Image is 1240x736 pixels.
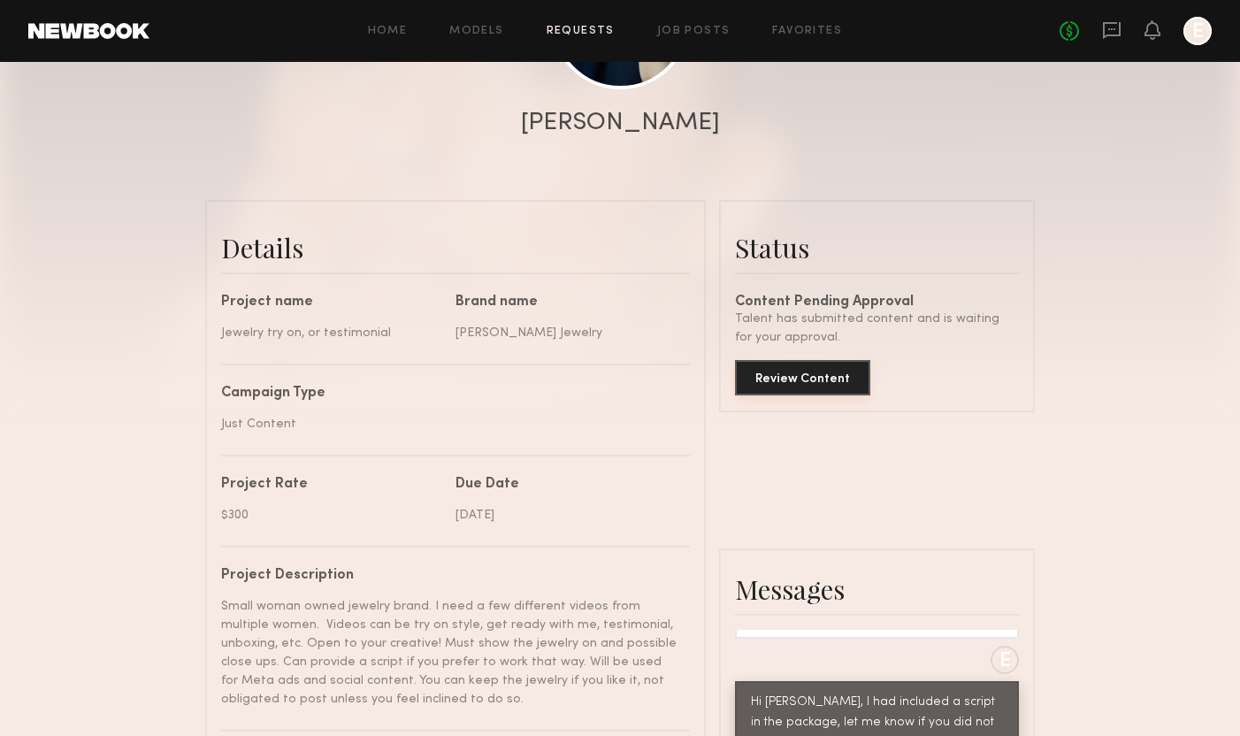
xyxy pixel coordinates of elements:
div: [PERSON_NAME] Jewelry [455,324,677,342]
div: Talent has submitted content and is waiting for your approval. [735,310,1019,347]
div: Small woman owned jewelry brand. I need a few different videos from multiple women. Videos can be... [221,597,677,709]
div: Due Date [455,478,677,492]
a: Job Posts [657,26,731,37]
div: [DATE] [455,506,677,525]
div: Campaign Type [221,387,677,401]
div: Project Rate [221,478,442,492]
div: Brand name [455,295,677,310]
a: E [1183,17,1212,45]
div: Status [735,230,1019,265]
div: Jewelry try on, or testimonial [221,324,442,342]
a: Home [368,26,408,37]
div: $300 [221,506,442,525]
div: Details [221,230,690,265]
button: Review Content [735,360,870,395]
div: [PERSON_NAME] [521,111,720,135]
div: Project name [221,295,442,310]
div: Messages [735,571,1019,607]
a: Models [449,26,503,37]
div: Content Pending Approval [735,295,1019,310]
a: Requests [547,26,615,37]
div: Project Description [221,569,677,583]
a: Favorites [772,26,842,37]
div: Just Content [221,415,677,433]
